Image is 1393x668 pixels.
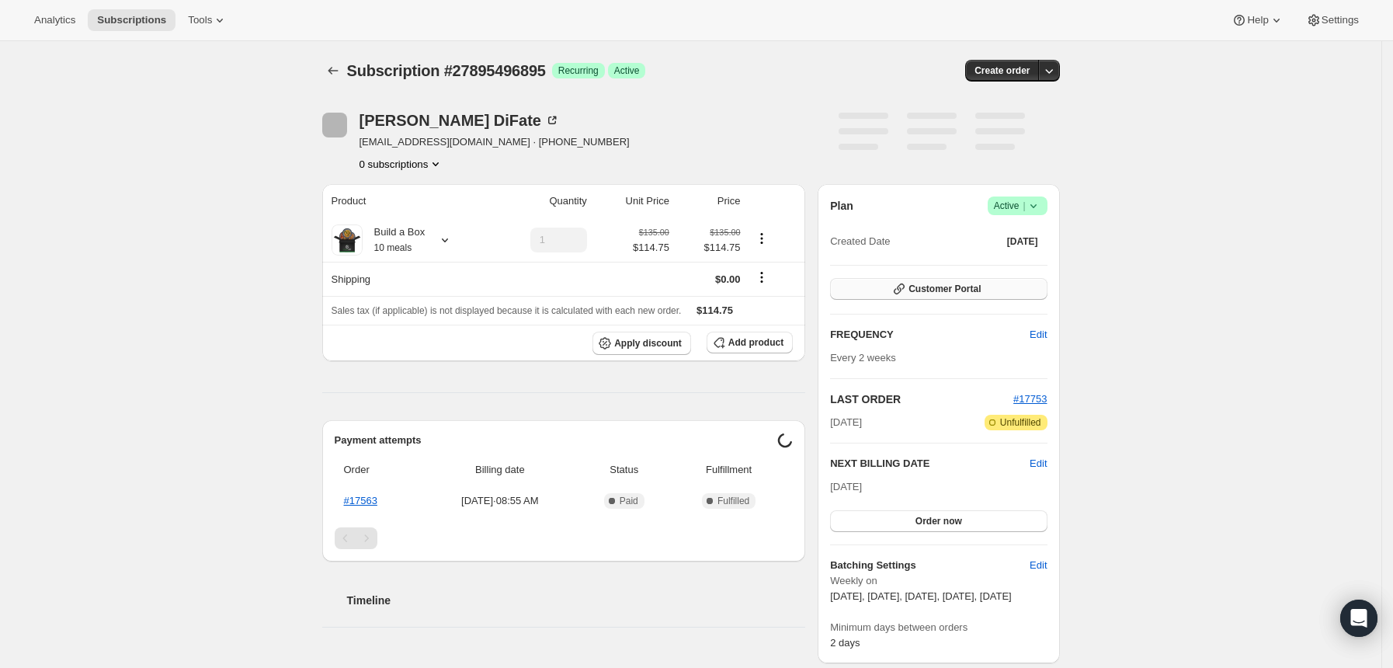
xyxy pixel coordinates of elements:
span: Recurring [558,64,599,77]
span: Analytics [34,14,75,26]
button: Analytics [25,9,85,31]
span: Edit [1030,327,1047,343]
span: Subscriptions [97,14,166,26]
span: Status [583,462,665,478]
button: Customer Portal [830,278,1047,300]
button: Apply discount [592,332,691,355]
span: Billing date [426,462,574,478]
span: Unfulfilled [1000,416,1041,429]
span: Fulfilled [717,495,749,507]
span: Active [614,64,640,77]
span: Add product [728,336,783,349]
button: Product actions [360,156,444,172]
span: Sales tax (if applicable) is not displayed because it is calculated with each new order. [332,305,682,316]
span: Help [1247,14,1268,26]
span: Created Date [830,234,890,249]
button: Order now [830,510,1047,532]
span: Settings [1322,14,1359,26]
span: $0.00 [715,273,741,285]
img: product img [332,224,363,256]
button: Tools [179,9,237,31]
button: [DATE] [998,231,1047,252]
span: Apply discount [614,337,682,350]
span: [DATE] [1007,235,1038,248]
th: Order [335,453,422,487]
span: Minimum days between orders [830,620,1047,635]
th: Quantity [489,184,592,218]
button: Subscriptions [88,9,175,31]
small: $135.00 [639,228,669,237]
span: Michael DiFate [322,113,347,137]
span: Edit [1030,558,1047,573]
span: | [1023,200,1025,212]
span: Paid [620,495,638,507]
button: Edit [1020,553,1056,578]
button: Settings [1297,9,1368,31]
a: #17563 [344,495,377,506]
span: [DATE], [DATE], [DATE], [DATE], [DATE] [830,590,1012,602]
button: Help [1222,9,1293,31]
small: $135.00 [710,228,740,237]
th: Shipping [322,262,489,296]
h2: Timeline [347,593,806,608]
button: Shipping actions [749,269,774,286]
button: Product actions [749,230,774,247]
small: 10 meals [374,242,412,253]
span: [EMAIL_ADDRESS][DOMAIN_NAME] · [PHONE_NUMBER] [360,134,630,150]
h2: Plan [830,198,853,214]
th: Unit Price [592,184,674,218]
h2: FREQUENCY [830,327,1030,343]
a: #17753 [1013,393,1047,405]
span: [DATE] [830,415,862,430]
span: $114.75 [679,240,741,256]
button: Edit [1020,322,1056,347]
div: Build a Box [363,224,426,256]
h2: NEXT BILLING DATE [830,456,1030,471]
h6: Batching Settings [830,558,1030,573]
span: $114.75 [696,304,733,316]
span: Tools [188,14,212,26]
span: $114.75 [633,240,669,256]
button: Edit [1030,456,1047,471]
button: #17753 [1013,391,1047,407]
span: Subscription #27895496895 [347,62,546,79]
th: Product [322,184,489,218]
button: Create order [965,60,1039,82]
button: Subscriptions [322,60,344,82]
h2: Payment attempts [335,433,778,448]
span: 2 days [830,637,860,649]
button: Add product [707,332,793,353]
div: [PERSON_NAME] DiFate [360,113,560,128]
span: [DATE] · 08:55 AM [426,493,574,509]
span: Create order [974,64,1030,77]
span: Customer Portal [908,283,981,295]
th: Price [674,184,745,218]
span: Weekly on [830,573,1047,589]
span: Every 2 weeks [830,352,896,364]
span: Fulfillment [674,462,783,478]
nav: Pagination [335,527,794,549]
span: Active [994,198,1041,214]
div: Open Intercom Messenger [1340,600,1377,637]
h2: LAST ORDER [830,391,1013,407]
span: [DATE] [830,481,862,492]
span: Order now [915,515,962,527]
